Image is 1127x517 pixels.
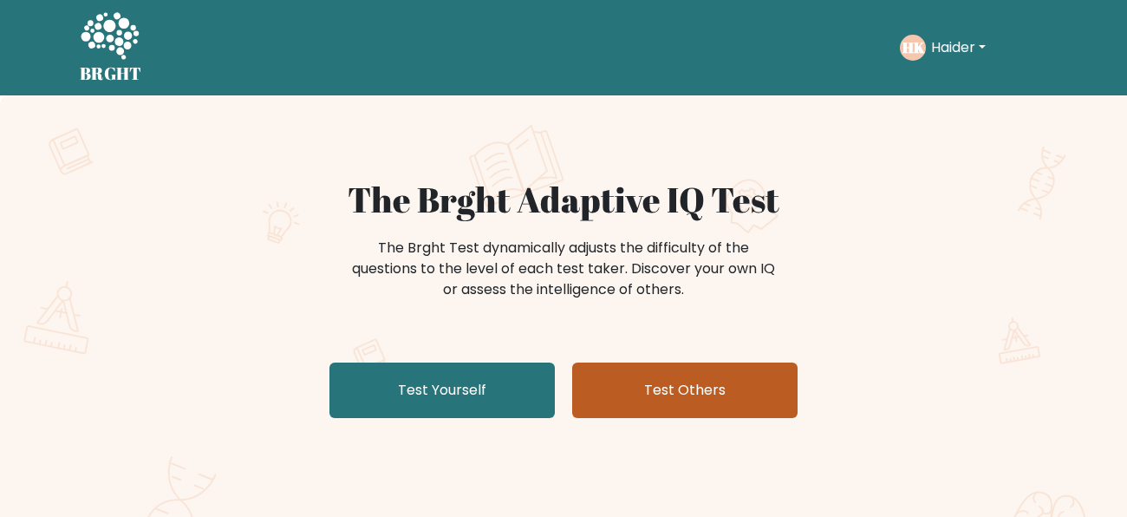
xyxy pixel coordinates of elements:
h5: BRGHT [80,63,142,84]
a: BRGHT [80,7,142,88]
a: Test Others [572,363,798,418]
h1: The Brght Adaptive IQ Test [140,179,987,220]
a: Test Yourself [329,363,555,418]
text: HK [902,37,925,57]
button: Haider [926,36,991,59]
div: The Brght Test dynamically adjusts the difficulty of the questions to the level of each test take... [347,238,780,300]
